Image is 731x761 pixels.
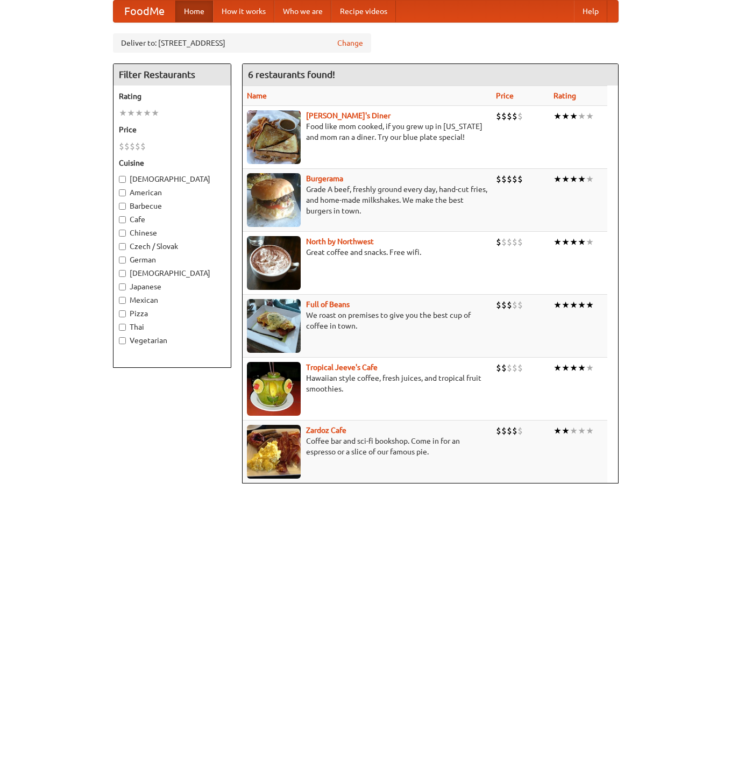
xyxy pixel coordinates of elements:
[113,64,231,86] h4: Filter Restaurants
[512,173,517,185] li: $
[507,110,512,122] li: $
[496,362,501,374] li: $
[331,1,396,22] a: Recipe videos
[306,426,346,435] a: Zardoz Cafe
[496,425,501,437] li: $
[512,425,517,437] li: $
[501,173,507,185] li: $
[562,299,570,311] li: ★
[517,173,523,185] li: $
[247,173,301,227] img: burgerama.jpg
[113,33,371,53] div: Deliver to: [STREET_ADDRESS]
[247,91,267,100] a: Name
[119,158,225,168] h5: Cuisine
[586,299,594,311] li: ★
[512,110,517,122] li: $
[274,1,331,22] a: Who we are
[578,362,586,374] li: ★
[119,107,127,119] li: ★
[553,236,562,248] li: ★
[119,241,225,252] label: Czech / Slovak
[119,243,126,250] input: Czech / Slovak
[306,363,378,372] a: Tropical Jeeve's Cafe
[119,203,126,210] input: Barbecue
[496,236,501,248] li: $
[586,362,594,374] li: ★
[247,247,487,258] p: Great coffee and snacks. Free wifi.
[119,174,225,184] label: [DEMOGRAPHIC_DATA]
[553,362,562,374] li: ★
[517,299,523,311] li: $
[517,362,523,374] li: $
[496,299,501,311] li: $
[247,436,487,457] p: Coffee bar and sci-fi bookshop. Come in for an espresso or a slice of our famous pie.
[119,140,124,152] li: $
[512,236,517,248] li: $
[553,173,562,185] li: ★
[553,110,562,122] li: ★
[507,425,512,437] li: $
[501,425,507,437] li: $
[143,107,151,119] li: ★
[517,236,523,248] li: $
[562,236,570,248] li: ★
[247,362,301,416] img: jeeves.jpg
[247,425,301,479] img: zardoz.jpg
[247,236,301,290] img: north.jpg
[306,111,391,120] a: [PERSON_NAME]'s Diner
[175,1,213,22] a: Home
[570,299,578,311] li: ★
[119,335,225,346] label: Vegetarian
[119,216,126,223] input: Cafe
[586,236,594,248] li: ★
[248,69,335,80] ng-pluralize: 6 restaurants found!
[562,362,570,374] li: ★
[119,322,225,332] label: Thai
[247,110,301,164] img: sallys.jpg
[578,425,586,437] li: ★
[119,214,225,225] label: Cafe
[247,373,487,394] p: Hawaiian style coffee, fresh juices, and tropical fruit smoothies.
[570,173,578,185] li: ★
[496,173,501,185] li: $
[337,38,363,48] a: Change
[512,299,517,311] li: $
[496,110,501,122] li: $
[119,124,225,135] h5: Price
[127,107,135,119] li: ★
[574,1,607,22] a: Help
[119,227,225,238] label: Chinese
[119,189,126,196] input: American
[570,236,578,248] li: ★
[119,270,126,277] input: [DEMOGRAPHIC_DATA]
[570,110,578,122] li: ★
[119,230,126,237] input: Chinese
[306,237,374,246] a: North by Northwest
[306,300,350,309] a: Full of Beans
[507,236,512,248] li: $
[119,254,225,265] label: German
[135,107,143,119] li: ★
[507,299,512,311] li: $
[124,140,130,152] li: $
[113,1,175,22] a: FoodMe
[507,173,512,185] li: $
[517,425,523,437] li: $
[501,299,507,311] li: $
[501,110,507,122] li: $
[578,236,586,248] li: ★
[151,107,159,119] li: ★
[247,121,487,143] p: Food like mom cooked, if you grew up in [US_STATE] and mom ran a diner. Try our blue plate special!
[496,91,514,100] a: Price
[119,268,225,279] label: [DEMOGRAPHIC_DATA]
[119,324,126,331] input: Thai
[570,362,578,374] li: ★
[119,297,126,304] input: Mexican
[306,174,343,183] b: Burgerama
[501,236,507,248] li: $
[119,187,225,198] label: American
